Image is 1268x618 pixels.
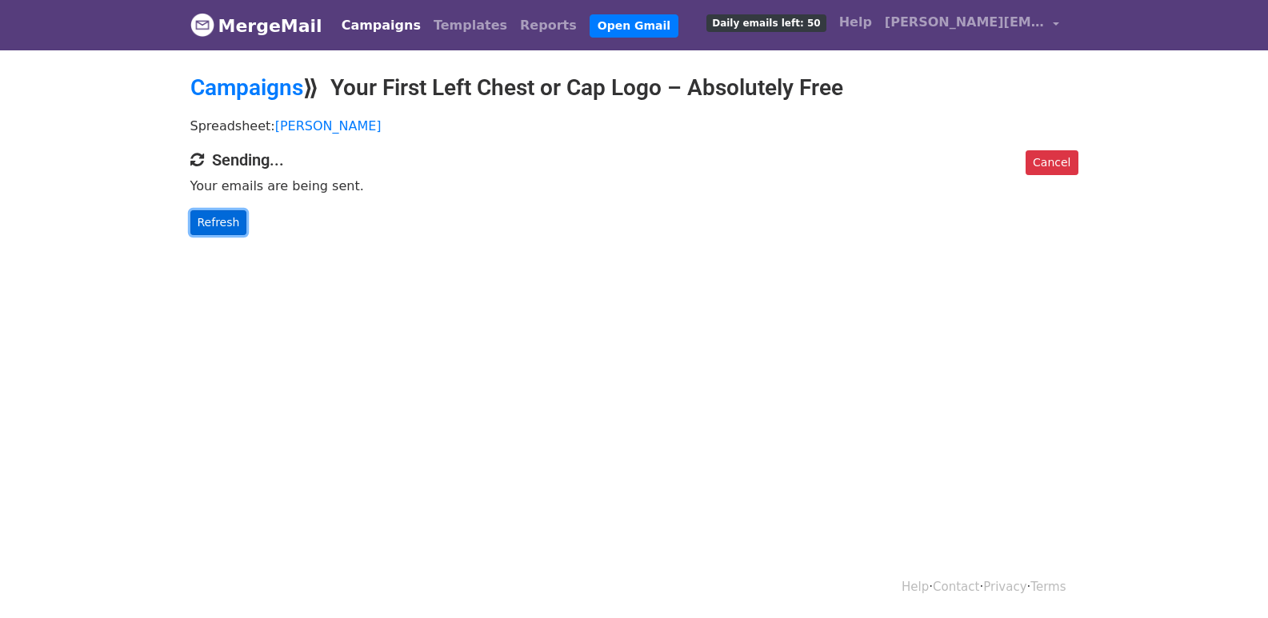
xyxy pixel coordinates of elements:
[275,118,382,134] a: [PERSON_NAME]
[878,6,1066,44] a: [PERSON_NAME][EMAIL_ADDRESS][DOMAIN_NAME]
[933,580,979,594] a: Contact
[190,177,1078,194] p: Your emails are being sent.
[190,74,1078,102] h2: ⟫ Your First Left Chest or Cap Logo – Absolutely Free
[190,9,322,42] a: MergeMail
[590,14,678,38] a: Open Gmail
[1188,541,1268,618] iframe: Chat Widget
[190,150,1078,169] h4: Sending...
[190,210,247,235] a: Refresh
[983,580,1026,594] a: Privacy
[190,118,1078,134] p: Spreadsheet:
[190,13,214,37] img: MergeMail logo
[190,74,303,101] a: Campaigns
[427,10,514,42] a: Templates
[1026,150,1078,175] a: Cancel
[885,13,1045,32] span: [PERSON_NAME][EMAIL_ADDRESS][DOMAIN_NAME]
[700,6,832,38] a: Daily emails left: 50
[335,10,427,42] a: Campaigns
[514,10,583,42] a: Reports
[902,580,929,594] a: Help
[1030,580,1066,594] a: Terms
[833,6,878,38] a: Help
[706,14,826,32] span: Daily emails left: 50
